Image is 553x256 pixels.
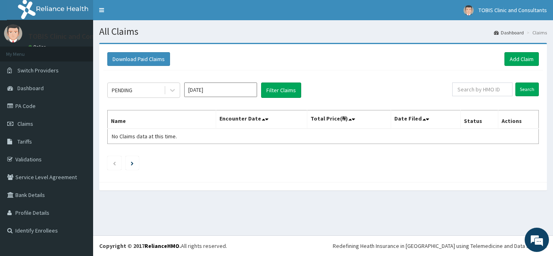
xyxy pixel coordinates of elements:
[333,242,547,250] div: Redefining Heath Insurance in [GEOGRAPHIC_DATA] using Telemedicine and Data Science!
[107,52,170,66] button: Download Paid Claims
[17,120,33,127] span: Claims
[515,83,539,96] input: Search
[461,110,498,129] th: Status
[131,159,134,167] a: Next page
[525,29,547,36] li: Claims
[99,26,547,37] h1: All Claims
[17,138,32,145] span: Tariffs
[17,67,59,74] span: Switch Providers
[4,24,22,42] img: User Image
[479,6,547,14] span: TOBIS Clinic and Consultants
[307,110,391,129] th: Total Price(₦)
[112,133,177,140] span: No Claims data at this time.
[391,110,461,129] th: Date Filed
[112,86,132,94] div: PENDING
[216,110,307,129] th: Encounter Date
[184,83,257,97] input: Select Month and Year
[494,29,524,36] a: Dashboard
[17,85,44,92] span: Dashboard
[113,159,116,167] a: Previous page
[28,33,120,40] p: TOBIS Clinic and Consultants
[93,235,553,256] footer: All rights reserved.
[28,44,48,50] a: Online
[145,242,179,250] a: RelianceHMO
[108,110,216,129] th: Name
[498,110,538,129] th: Actions
[261,83,301,98] button: Filter Claims
[464,5,474,15] img: User Image
[504,52,539,66] a: Add Claim
[99,242,181,250] strong: Copyright © 2017 .
[452,83,513,96] input: Search by HMO ID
